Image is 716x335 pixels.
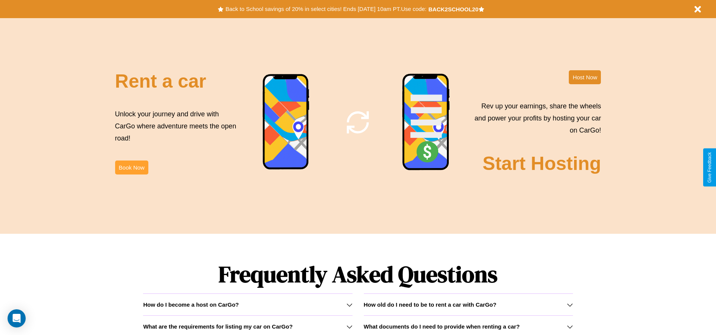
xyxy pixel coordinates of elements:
[143,301,239,308] h3: How do I become a host on CarGo?
[223,4,428,14] button: Back to School savings of 20% in select cities! Ends [DATE] 10am PT.Use code:
[483,153,601,174] h2: Start Hosting
[115,108,239,145] p: Unlock your journey and drive with CarGo where adventure meets the open road!
[115,161,148,174] button: Book Now
[143,255,573,293] h1: Frequently Asked Questions
[428,6,479,12] b: BACK2SCHOOL20
[707,152,712,183] div: Give Feedback
[364,323,520,330] h3: What documents do I need to provide when renting a car?
[402,73,450,171] img: phone
[143,323,293,330] h3: What are the requirements for listing my car on CarGo?
[115,70,206,92] h2: Rent a car
[470,100,601,137] p: Rev up your earnings, share the wheels and power your profits by hosting your car on CarGo!
[8,309,26,327] div: Open Intercom Messenger
[569,70,601,84] button: Host Now
[364,301,497,308] h3: How old do I need to be to rent a car with CarGo?
[262,74,310,171] img: phone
